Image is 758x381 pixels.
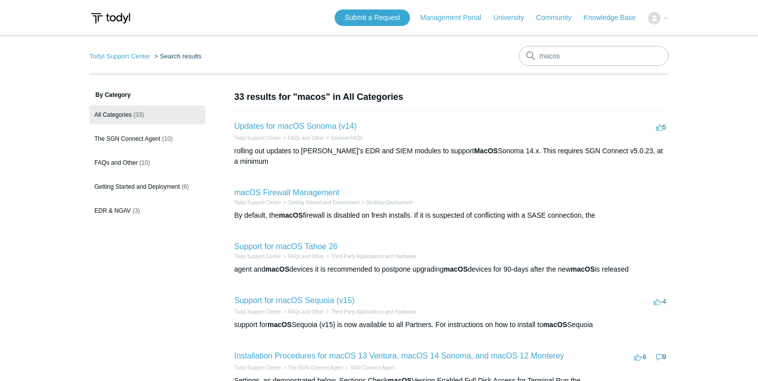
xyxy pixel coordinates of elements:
span: (10) [139,159,150,166]
img: Todyl Support Center Help Center home page [89,9,132,27]
a: EDR & NGAV (3) [89,201,205,220]
h3: By Category [89,90,205,99]
a: FAQs and Other [288,309,324,315]
li: SGN Connect Agent [343,364,395,372]
a: FAQs and Other [288,254,324,259]
span: (3) [132,207,140,214]
em: macOS [279,211,303,219]
em: macOS [444,265,468,273]
li: FAQs and Other [281,308,324,316]
li: Desktop Deployment [360,199,413,206]
a: Todyl Support Center [234,254,281,259]
em: MacOS [474,147,497,155]
em: macOS [543,321,567,329]
li: Todyl Support Center [234,199,281,206]
span: -4 [654,298,666,305]
span: -6 [634,353,647,361]
a: Support for macOS Sequoia (v15) [234,296,355,305]
a: The SGN Connect Agent [288,365,343,371]
h1: 33 results for "macos" in All Categories [234,90,669,104]
div: By default, the firewall is disabled on fresh installs. If it is suspected of conflicting with a ... [234,210,669,221]
a: Management Portal [420,12,491,23]
span: All Categories [94,111,132,118]
a: Todyl Support Center [234,200,281,205]
a: Todyl Support Center [89,52,150,60]
a: Todyl Support Center [234,309,281,315]
input: Search [519,46,669,66]
span: FAQs and Other [94,159,138,166]
div: rolling out updates to [PERSON_NAME]'s EDR and SIEM modules to support Sonoma 14.x. This requires... [234,146,669,167]
li: FAQs and Other [281,134,324,142]
a: The SGN Connect Agent (10) [89,129,205,148]
a: FAQs and Other [288,135,324,141]
em: macOS [571,265,595,273]
a: Getting Started and Deployment [288,200,360,205]
span: 9 [656,353,666,361]
a: SGN Connect Agent [350,365,395,371]
a: Community [536,12,582,23]
li: General FAQs [324,134,363,142]
span: Getting Started and Deployment [94,183,180,190]
a: Todyl Support Center [234,365,281,371]
a: All Categories (33) [89,105,205,124]
a: Third Party Applications and Hardware [331,309,416,315]
li: Search results [152,52,202,60]
span: (33) [133,111,144,118]
a: Getting Started and Deployment (6) [89,177,205,196]
li: Todyl Support Center [234,308,281,316]
a: Desktop Deployment [367,200,413,205]
a: General FAQs [331,135,363,141]
span: EDR & NGAV [94,207,131,214]
a: Updates for macOS Sonoma (v14) [234,122,357,130]
li: Todyl Support Center [234,253,281,260]
a: Installation Procedures for macOS 13 Ventura, macOS 14 Sonoma, and macOS 12 Monterey [234,352,564,360]
li: Todyl Support Center [89,52,152,60]
em: macOS [268,321,292,329]
em: macOS [265,265,289,273]
span: (6) [182,183,189,190]
li: Todyl Support Center [234,134,281,142]
a: Todyl Support Center [234,135,281,141]
li: Third Party Applications and Hardware [324,253,416,260]
span: The SGN Connect Agent [94,135,160,142]
li: The SGN Connect Agent [281,364,343,372]
a: FAQs and Other (10) [89,153,205,172]
li: FAQs and Other [281,253,324,260]
a: Third Party Applications and Hardware [331,254,416,259]
div: support for Sequoia (v15) is now available to all Partners. For instructions on how to install to... [234,320,669,330]
a: Submit a Request [335,9,410,26]
li: Third Party Applications and Hardware [324,308,416,316]
div: agent and devices it is recommended to postpone upgrading devices for 90-days after the new is re... [234,264,669,275]
span: (10) [162,135,172,142]
span: 5 [656,123,666,131]
li: Getting Started and Deployment [281,199,360,206]
a: Support for macOS Tahoe 26 [234,242,338,251]
a: University [493,12,534,23]
a: macOS Firewall Management [234,188,340,197]
li: Todyl Support Center [234,364,281,372]
a: Knowledge Base [584,12,646,23]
